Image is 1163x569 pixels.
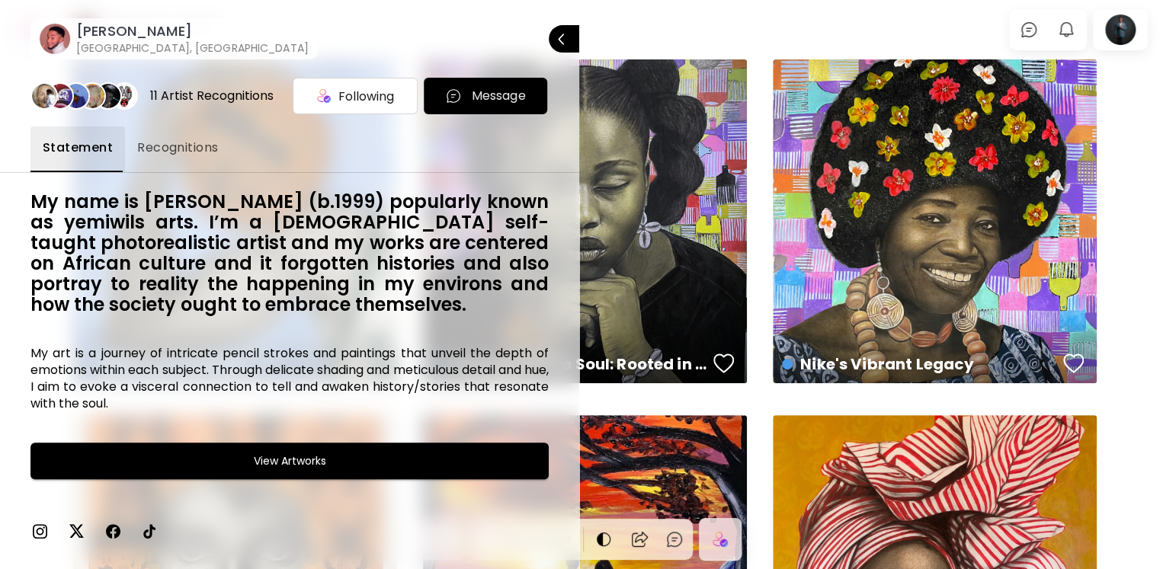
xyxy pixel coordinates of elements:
h6: My name is [PERSON_NAME] (b.1999) popularly known as yemiwils arts. I’m a [DEMOGRAPHIC_DATA] self... [30,191,549,315]
h6: [GEOGRAPHIC_DATA], [GEOGRAPHIC_DATA] [76,40,309,56]
div: Following [293,78,418,114]
img: chatIcon [445,88,462,104]
p: Message [471,87,525,105]
img: twitter [67,522,85,540]
div: 11 Artist Recognitions [150,88,274,104]
span: Statement [43,139,113,157]
img: tiktok [140,522,159,540]
img: icon [317,89,331,103]
span: Following [338,87,394,106]
img: instagram [30,522,49,540]
h6: [PERSON_NAME] [76,22,309,40]
h6: My art is a journey of intricate pencil strokes and paintings that unveil the depth of emotions w... [30,345,549,412]
h6: View Artworks [254,452,326,470]
span: Recognitions [137,139,219,157]
button: View Artworks [30,443,549,479]
button: chatIconMessage [424,78,547,114]
img: facebook [104,522,122,540]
